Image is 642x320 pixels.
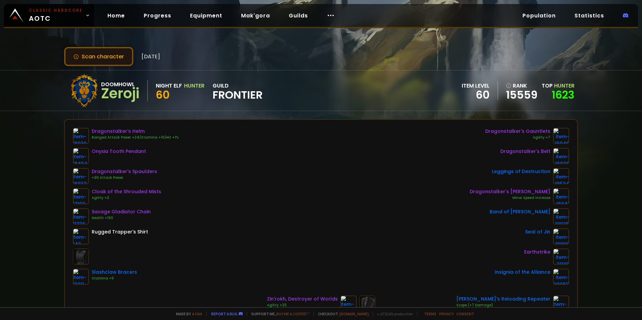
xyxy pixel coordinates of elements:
div: Dragonstalker's Gauntlets [485,128,550,135]
div: Onyxia Tooth Pendant [92,148,146,155]
div: Ranged Attack Power +24/Stamina +10/Hit +1% [92,135,179,140]
img: item-16939 [73,128,89,144]
div: Insignia of the Alliance [495,269,550,276]
span: Made by [172,311,202,316]
a: Progress [138,9,177,22]
a: Statistics [569,9,609,22]
div: Zin'rokh, Destroyer of Worlds [267,296,338,303]
div: Agility +25 [267,303,338,308]
img: item-209611 [553,269,569,285]
img: item-16940 [553,128,569,144]
button: Scan character [64,47,133,66]
img: item-13211 [73,269,89,285]
div: [PERSON_NAME]'s Reloading Repeater [456,296,550,303]
div: Band of [PERSON_NAME] [490,208,550,215]
div: Dragonstalker's [PERSON_NAME] [470,188,550,195]
a: 1623 [552,87,575,102]
img: item-21180 [553,249,569,265]
span: AOTC [29,7,83,23]
span: 60 [156,87,170,102]
div: Scope (+7 Damage) [456,303,550,308]
div: Slashclaw Bracers [92,269,137,276]
a: Population [517,9,561,22]
span: Hunter [554,82,575,90]
img: item-22347 [553,296,569,312]
a: Terms [424,311,437,316]
div: Top [542,82,575,90]
a: Mak'gora [236,9,275,22]
a: a fan [192,311,202,316]
div: Doomhowl [101,80,139,89]
img: item-16937 [73,168,89,184]
a: Buy me a coffee [276,311,310,316]
span: Frontier [213,90,263,100]
div: Dragonstalker's Helm [92,128,179,135]
div: Stamina +9 [92,276,137,281]
a: Consent [456,311,474,316]
a: 15559 [506,90,538,100]
img: item-16941 [553,188,569,204]
div: Dragonstalker's Belt [500,148,550,155]
img: item-19854 [340,296,357,312]
div: Earthstrike [524,249,550,256]
a: Equipment [185,9,228,22]
span: Support me, [247,311,310,316]
div: Night Elf [156,82,182,90]
div: Agility +3 [92,195,161,201]
div: Rugged Trapper's Shirt [92,228,148,235]
img: item-18524 [553,168,569,184]
img: item-148 [73,228,89,245]
span: v. d752d5 - production [373,311,413,316]
span: [DATE] [141,52,160,61]
div: Cloak of the Shrouded Mists [92,188,161,195]
div: Leggings of Destruction [492,168,550,175]
div: Health +100 [92,215,151,221]
div: rank [506,82,538,90]
div: +30 Attack Power [92,175,157,180]
img: item-19898 [553,228,569,245]
div: Minor Speed Increase [470,195,550,201]
div: Seal of Jin [525,228,550,235]
small: Classic Hardcore [29,7,83,13]
div: guild [213,82,263,100]
div: 60 [462,90,490,100]
a: [DOMAIN_NAME] [339,311,369,316]
div: item level [462,82,490,90]
div: Agility +7 [485,135,550,140]
img: item-19925 [553,208,569,224]
a: Privacy [439,311,454,316]
span: Checkout [314,311,369,316]
img: item-17102 [73,188,89,204]
a: Home [102,9,130,22]
div: Savage Gladiator Chain [92,208,151,215]
img: item-11726 [73,208,89,224]
a: Report a bug [211,311,237,316]
div: Zeroji [101,89,139,99]
a: Guilds [283,9,313,22]
div: Dragonstalker's Spaulders [92,168,157,175]
img: item-16936 [553,148,569,164]
img: item-18404 [73,148,89,164]
a: Classic HardcoreAOTC [4,4,94,27]
div: Hunter [184,82,204,90]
